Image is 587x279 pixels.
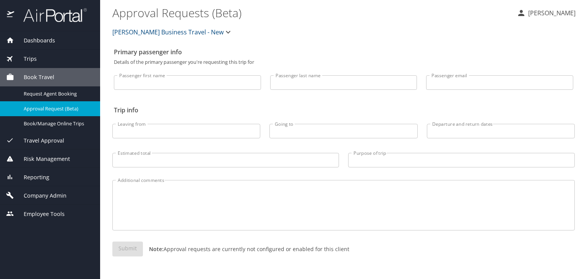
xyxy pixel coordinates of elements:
[14,210,65,218] span: Employee Tools
[14,36,55,45] span: Dashboards
[24,120,91,127] span: Book/Manage Online Trips
[14,136,64,145] span: Travel Approval
[24,90,91,97] span: Request Agent Booking
[114,60,573,65] p: Details of the primary passenger you're requesting this trip for
[15,8,87,23] img: airportal-logo.png
[14,191,66,200] span: Company Admin
[114,46,573,58] h2: Primary passenger info
[526,8,576,18] p: [PERSON_NAME]
[14,55,37,63] span: Trips
[14,155,70,163] span: Risk Management
[109,24,236,40] button: [PERSON_NAME] Business Travel - New
[514,6,579,20] button: [PERSON_NAME]
[14,173,49,182] span: Reporting
[112,27,224,37] span: [PERSON_NAME] Business Travel - New
[143,245,349,253] p: Approval requests are currently not configured or enabled for this client
[149,245,164,253] strong: Note:
[14,73,54,81] span: Book Travel
[24,105,91,112] span: Approval Request (Beta)
[112,1,511,24] h1: Approval Requests (Beta)
[114,104,573,116] h2: Trip info
[7,8,15,23] img: icon-airportal.png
